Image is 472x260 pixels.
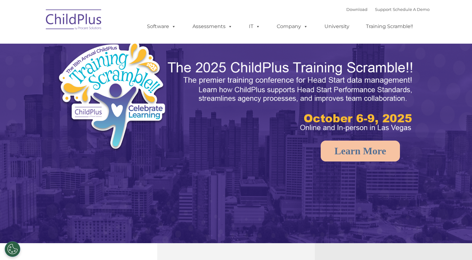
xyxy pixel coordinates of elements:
a: Assessments [186,20,239,33]
a: Schedule A Demo [393,7,430,12]
a: Learn More [321,141,400,161]
button: Cookies Settings [5,241,20,257]
a: Training Scramble!! [360,20,419,33]
a: University [318,20,356,33]
a: Download [346,7,367,12]
a: Software [141,20,182,33]
a: Company [270,20,314,33]
a: IT [243,20,266,33]
a: Support [375,7,392,12]
font: | [346,7,430,12]
img: ChildPlus by Procare Solutions [43,5,105,36]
